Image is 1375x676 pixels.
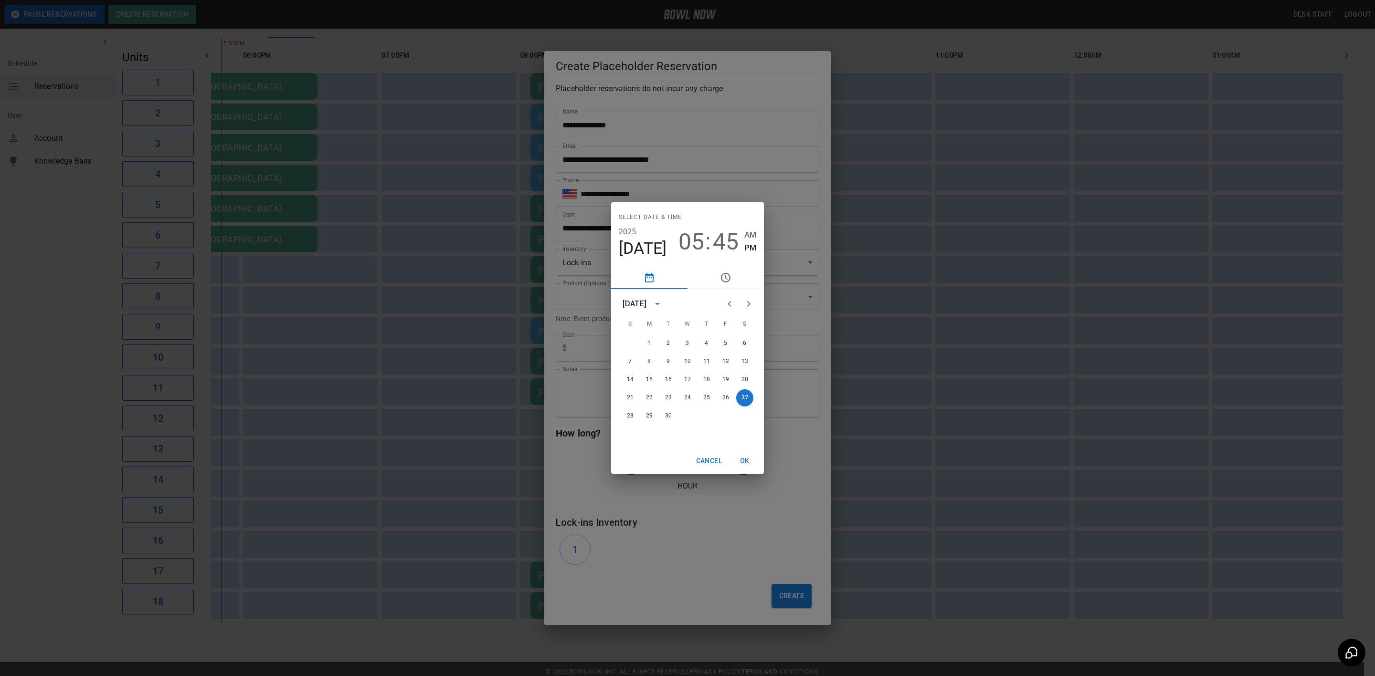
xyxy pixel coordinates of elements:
[736,353,753,370] button: 13
[622,315,639,334] span: Sunday
[679,335,696,352] button: 3
[739,294,758,313] button: Next month
[619,225,636,239] button: 2025
[660,315,677,334] span: Tuesday
[649,296,666,312] button: calendar view is open, switch to year view
[679,389,696,406] button: 24
[717,353,734,370] button: 12
[744,229,756,241] button: AM
[641,371,658,388] button: 15
[717,389,734,406] button: 26
[736,389,753,406] button: 27
[641,389,658,406] button: 22
[660,353,677,370] button: 9
[679,371,696,388] button: 17
[679,353,696,370] button: 10
[622,371,639,388] button: 14
[720,294,739,313] button: Previous month
[698,389,715,406] button: 25
[698,353,715,370] button: 11
[641,335,658,352] button: 1
[660,371,677,388] button: 16
[698,371,715,388] button: 18
[692,452,726,470] button: Cancel
[698,335,715,352] button: 4
[687,266,764,289] button: pick time
[622,389,639,406] button: 21
[622,353,639,370] button: 7
[736,371,753,388] button: 20
[717,371,734,388] button: 19
[660,407,677,425] button: 30
[679,315,696,334] span: Wednesday
[622,407,639,425] button: 28
[713,229,739,255] button: 45
[623,298,646,310] div: [DATE]
[611,266,687,289] button: pick date
[717,335,734,352] button: 5
[678,229,704,255] button: 05
[698,315,715,334] span: Thursday
[736,335,753,352] button: 6
[730,452,760,470] button: OK
[744,241,756,254] button: PM
[641,353,658,370] button: 8
[641,407,658,425] button: 29
[705,229,711,255] span: :
[660,389,677,406] button: 23
[619,239,667,259] button: [DATE]
[619,210,682,225] span: Select date & time
[641,315,658,334] span: Monday
[717,315,734,334] span: Friday
[660,335,677,352] button: 2
[736,315,753,334] span: Saturday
